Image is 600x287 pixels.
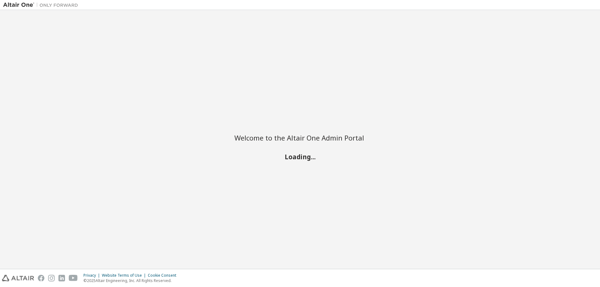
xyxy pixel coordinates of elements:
[38,275,44,281] img: facebook.svg
[234,152,366,161] h2: Loading...
[58,275,65,281] img: linkedin.svg
[2,275,34,281] img: altair_logo.svg
[3,2,81,8] img: Altair One
[69,275,78,281] img: youtube.svg
[234,133,366,142] h2: Welcome to the Altair One Admin Portal
[102,273,148,278] div: Website Terms of Use
[83,278,180,283] p: © 2025 Altair Engineering, Inc. All Rights Reserved.
[148,273,180,278] div: Cookie Consent
[83,273,102,278] div: Privacy
[48,275,55,281] img: instagram.svg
